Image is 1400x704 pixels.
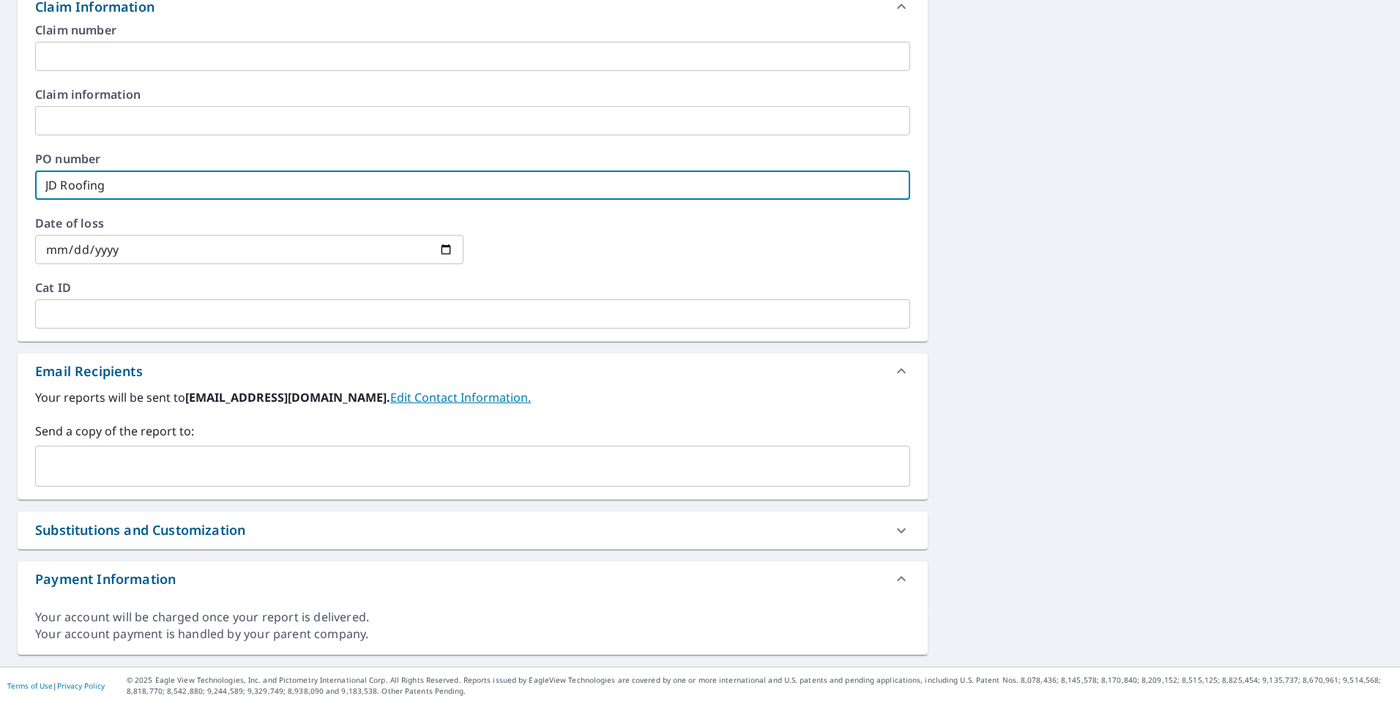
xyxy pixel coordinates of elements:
[35,609,910,626] div: Your account will be charged once your report is delivered.
[35,153,910,165] label: PO number
[185,389,390,405] b: [EMAIL_ADDRESS][DOMAIN_NAME].
[18,561,928,596] div: Payment Information
[35,282,910,293] label: Cat ID
[7,681,105,690] p: |
[35,89,910,100] label: Claim information
[35,389,910,406] label: Your reports will be sent to
[390,389,531,405] a: EditContactInfo
[18,353,928,389] div: Email Recipients
[35,626,910,643] div: Your account payment is handled by your parent company.
[7,681,53,691] a: Terms of Use
[35,217,463,229] label: Date of loss
[35,422,910,440] label: Send a copy of the report to:
[57,681,105,691] a: Privacy Policy
[35,24,910,36] label: Claim number
[35,569,176,589] div: Payment Information
[35,520,245,540] div: Substitutions and Customization
[35,362,143,381] div: Email Recipients
[18,512,928,549] div: Substitutions and Customization
[127,675,1393,697] p: © 2025 Eagle View Technologies, Inc. and Pictometry International Corp. All Rights Reserved. Repo...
